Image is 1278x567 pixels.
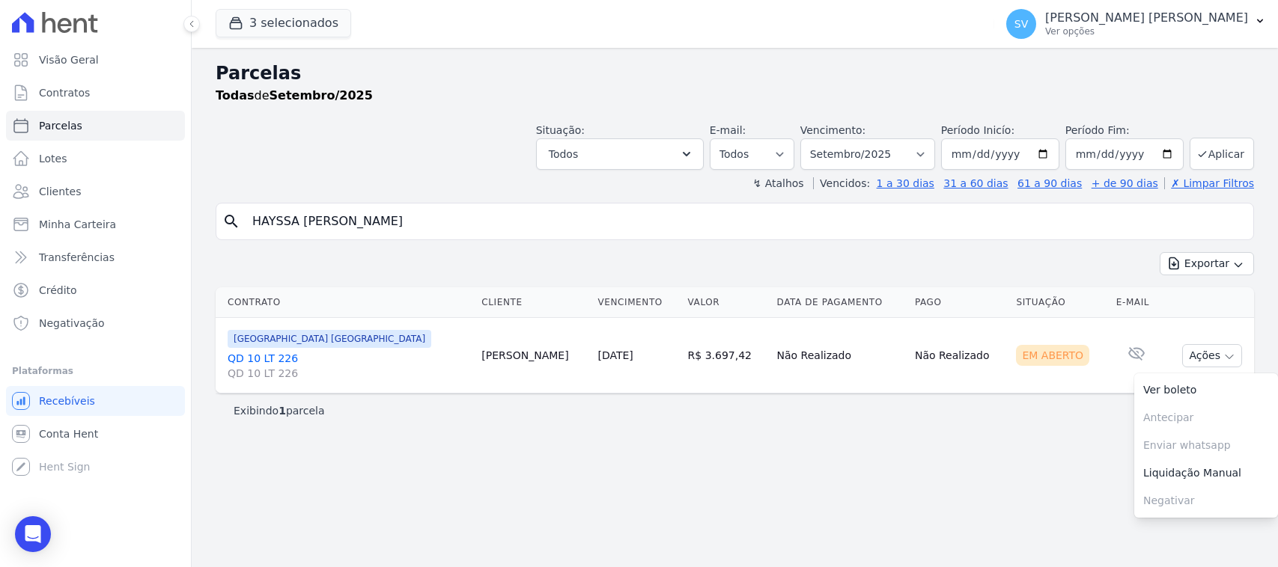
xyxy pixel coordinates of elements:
label: E-mail: [710,124,746,136]
label: Vencimento: [800,124,865,136]
a: Parcelas [6,111,185,141]
a: Ver boleto [1134,376,1278,404]
a: Clientes [6,177,185,206]
p: Ver opções [1045,25,1248,37]
th: Contrato [216,287,475,318]
a: Minha Carteira [6,209,185,239]
label: Período Inicío: [941,124,1014,136]
a: Lotes [6,144,185,174]
input: Buscar por nome do lote ou do cliente [243,206,1247,236]
div: Em Aberto [1016,345,1089,366]
div: Plataformas [12,362,179,380]
button: Todos [536,138,704,170]
strong: Todas [216,88,255,102]
label: Vencidos: [813,177,870,189]
button: Aplicar [1190,138,1254,170]
button: Ações [1182,344,1242,367]
label: ↯ Atalhos [752,177,803,189]
th: Valor [682,287,771,318]
button: Exportar [1160,252,1254,275]
a: Crédito [6,275,185,305]
span: Todos [549,145,578,163]
b: 1 [279,405,286,417]
label: Período Fim: [1065,123,1184,138]
i: search [222,212,240,230]
a: 61 a 90 dias [1017,177,1082,189]
span: Contratos [39,85,90,100]
td: [PERSON_NAME] [475,318,591,393]
a: Contratos [6,78,185,108]
a: ✗ Limpar Filtros [1164,177,1254,189]
span: Negativação [39,316,105,331]
label: Situação: [536,124,585,136]
th: Cliente [475,287,591,318]
td: Não Realizado [771,318,909,393]
span: Transferências [39,250,115,265]
td: R$ 3.697,42 [682,318,771,393]
a: Transferências [6,242,185,272]
a: + de 90 dias [1092,177,1158,189]
span: Visão Geral [39,52,99,67]
div: Open Intercom Messenger [15,516,51,552]
a: Recebíveis [6,386,185,416]
span: Minha Carteira [39,217,116,232]
th: Situação [1010,287,1110,318]
p: Exibindo parcela [234,403,325,418]
a: 1 a 30 dias [877,177,934,189]
span: Parcelas [39,118,82,133]
a: Conta Hent [6,419,185,449]
h2: Parcelas [216,60,1254,87]
a: Visão Geral [6,45,185,75]
td: Não Realizado [909,318,1011,393]
span: Recebíveis [39,393,95,408]
span: [GEOGRAPHIC_DATA] [GEOGRAPHIC_DATA] [228,330,431,348]
span: QD 10 LT 226 [228,366,469,381]
a: Negativação [6,308,185,338]
p: [PERSON_NAME] [PERSON_NAME] [1045,10,1248,25]
a: 31 a 60 dias [943,177,1008,189]
span: Crédito [39,283,77,298]
span: Lotes [39,151,67,166]
button: 3 selecionados [216,9,351,37]
span: Clientes [39,184,81,199]
strong: Setembro/2025 [270,88,373,102]
th: Pago [909,287,1011,318]
th: Vencimento [591,287,681,318]
p: de [216,87,373,105]
th: Data de Pagamento [771,287,909,318]
button: SV [PERSON_NAME] [PERSON_NAME] Ver opções [994,3,1278,45]
a: QD 10 LT 226QD 10 LT 226 [228,351,469,381]
th: E-mail [1110,287,1163,318]
a: [DATE] [597,349,633,361]
span: Conta Hent [39,426,98,441]
span: SV [1014,19,1028,29]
